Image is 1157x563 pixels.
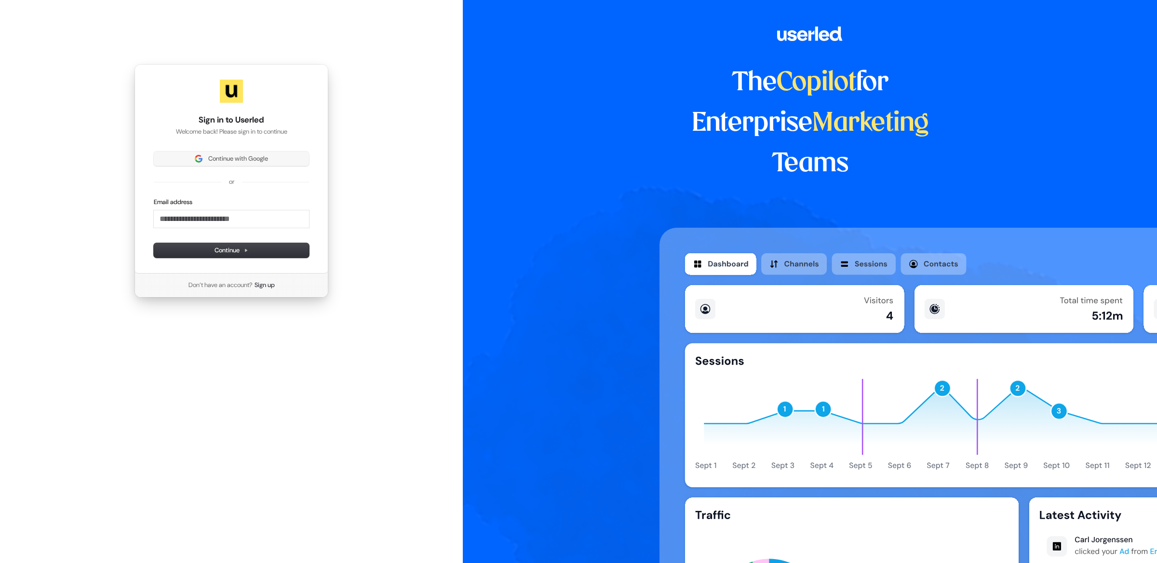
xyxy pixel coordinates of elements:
label: Email address [154,198,192,206]
img: Userled [220,80,243,103]
img: Sign in with Google [195,155,202,163]
span: Continue [215,246,248,255]
span: Don’t have an account? [188,281,253,289]
h1: Sign in to Userled [154,114,309,126]
span: Copilot [777,70,856,96]
h1: The for Enterprise Teams [659,63,961,184]
button: Continue [154,243,309,258]
p: or [229,178,234,186]
button: Sign in with GoogleContinue with Google [154,151,309,166]
p: Welcome back! Please sign in to continue [154,127,309,136]
span: Continue with Google [208,154,268,163]
span: Marketing [812,111,929,136]
a: Sign up [255,281,275,289]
